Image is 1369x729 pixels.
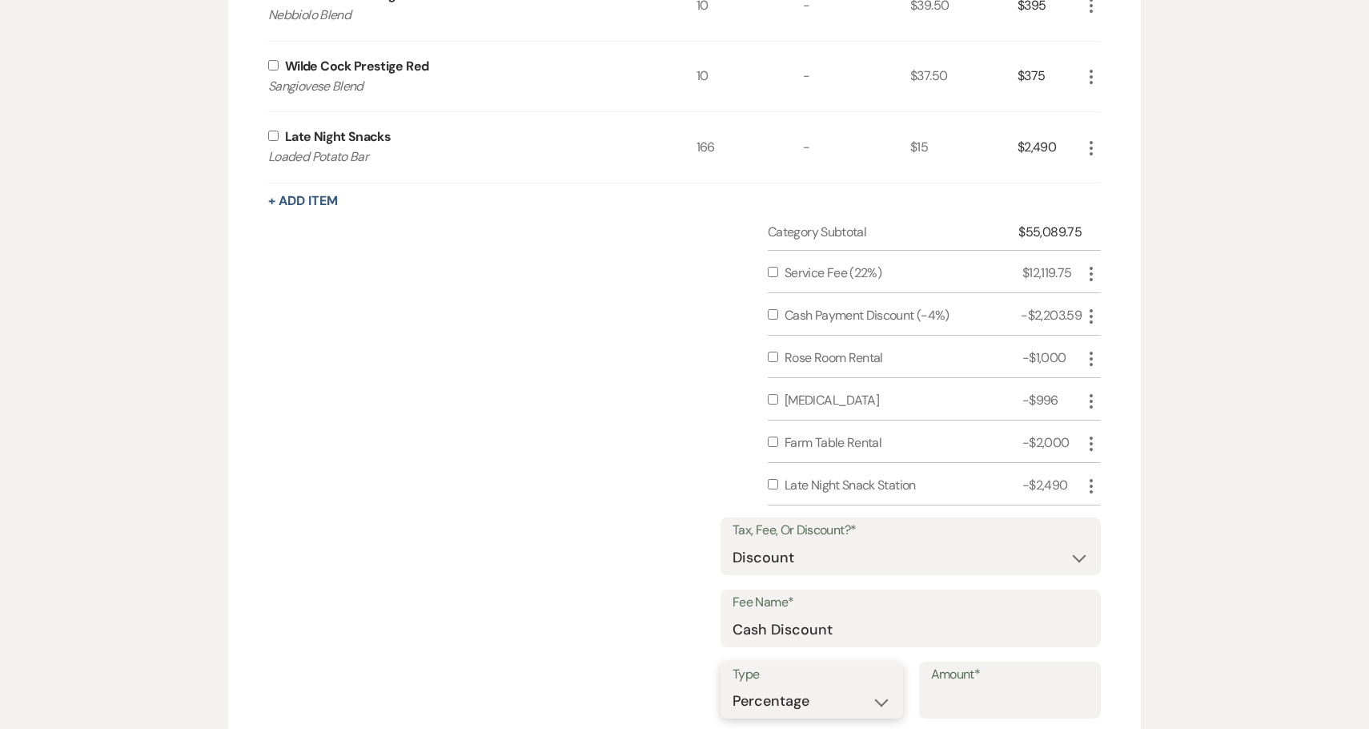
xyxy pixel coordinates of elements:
[733,519,1089,542] label: Tax, Fee, Or Discount?*
[1022,476,1082,495] div: -$2,490
[268,5,653,26] p: Nebbiolo Blend
[910,42,1018,112] div: $37.50
[268,195,338,207] button: + Add Item
[1018,42,1082,112] div: $375
[785,391,1022,410] div: [MEDICAL_DATA]
[1022,433,1082,453] div: -$2,000
[1022,264,1082,283] div: $12,119.75
[697,42,804,112] div: 10
[1021,306,1082,325] div: -$2,203.59
[285,127,391,147] div: Late Night Snacks
[1022,391,1082,410] div: -$996
[1022,348,1082,368] div: -$1,000
[733,591,1089,614] label: Fee Name*
[785,264,1022,283] div: Service Fee (22%)
[931,663,1090,687] label: Amount*
[268,147,653,167] p: Loaded Potato Bar
[803,42,910,112] div: -
[768,223,1018,242] div: Category Subtotal
[803,112,910,183] div: -
[697,112,804,183] div: 166
[1018,112,1082,183] div: $2,490
[785,476,1022,495] div: Late Night Snack Station
[785,433,1022,453] div: Farm Table Rental
[785,306,1021,325] div: Cash Payment Discount (-4%)
[1018,223,1082,242] div: $55,089.75
[268,76,653,97] p: Sangiovese Blend
[733,663,891,687] label: Type
[910,112,1018,183] div: $15
[285,57,428,76] div: Wilde Cock Prestige Red
[785,348,1022,368] div: Rose Room Rental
